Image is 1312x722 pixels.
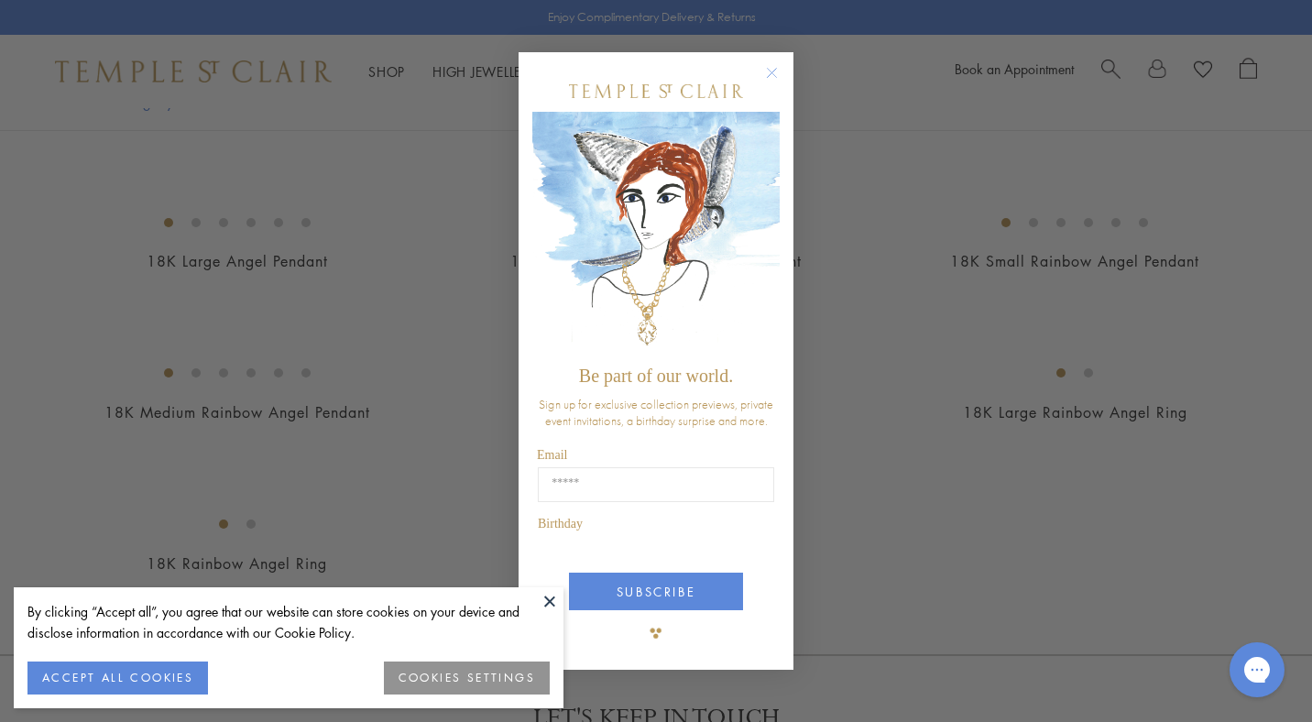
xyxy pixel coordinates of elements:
[569,573,743,610] button: SUBSCRIBE
[569,84,743,98] img: Temple St. Clair
[638,615,674,651] img: TSC
[538,467,774,502] input: Email
[537,448,567,462] span: Email
[1220,636,1294,704] iframe: Gorgias live chat messenger
[27,601,550,643] div: By clicking “Accept all”, you agree that our website can store cookies on your device and disclos...
[538,517,583,531] span: Birthday
[384,662,550,695] button: COOKIES SETTINGS
[27,662,208,695] button: ACCEPT ALL COOKIES
[579,366,733,386] span: Be part of our world.
[532,112,780,356] img: c4a9eb12-d91a-4d4a-8ee0-386386f4f338.jpeg
[539,396,773,429] span: Sign up for exclusive collection previews, private event invitations, a birthday surprise and more.
[770,71,793,93] button: Close dialog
